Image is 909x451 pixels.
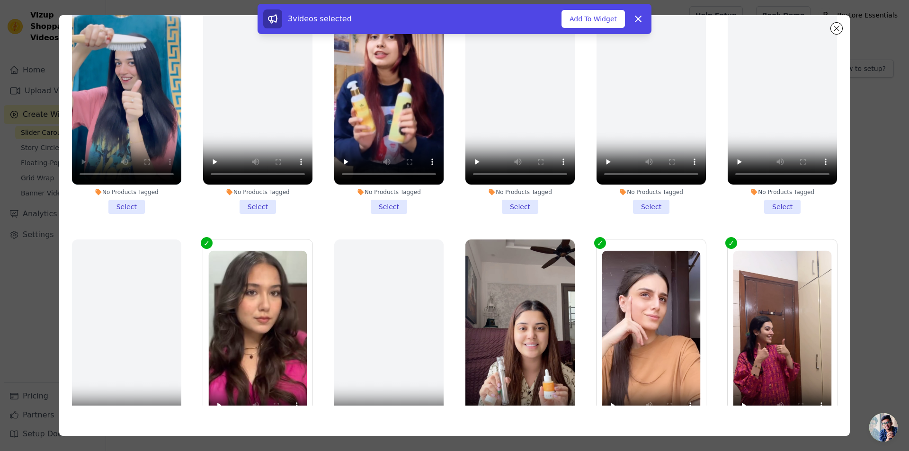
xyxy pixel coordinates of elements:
button: Add To Widget [561,10,625,28]
div: No Products Tagged [465,188,575,196]
div: No Products Tagged [728,188,837,196]
div: No Products Tagged [72,188,181,196]
div: No Products Tagged [203,188,312,196]
div: No Products Tagged [597,188,706,196]
span: 3 videos selected [288,14,352,23]
div: No Products Tagged [334,188,444,196]
a: Open chat [869,413,898,442]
